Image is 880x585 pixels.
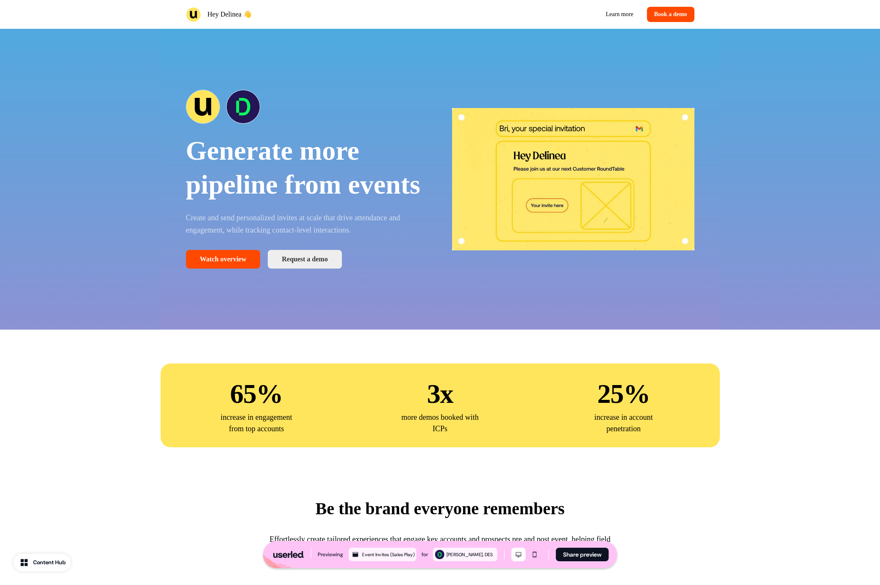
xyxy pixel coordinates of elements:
div: Event Invites (Sales Play) [362,551,415,558]
button: Book a demo [647,7,694,22]
div: Previewing [318,550,343,559]
p: Hey Delinea 👋 [208,9,252,19]
button: Share preview [556,548,609,561]
p: Effortlessly create tailored experiences that engage key accounts and prospects pre and post even... [262,534,618,557]
div: Content Hub [33,558,66,567]
div: for [422,550,428,559]
p: more demos booked with ICPs [397,412,482,435]
p: 25% [597,376,650,412]
p: 65% [230,376,283,412]
button: Content Hub [14,554,71,571]
span: Generate more pipeline from events [186,136,420,200]
a: Request a demo [268,250,341,269]
p: increase in engagement from top accounts [214,412,299,435]
a: Learn more [599,7,640,22]
button: Mobile mode [527,548,542,561]
button: Desktop mode [511,548,526,561]
a: Watch overview [186,250,261,269]
p: 3x [427,376,453,412]
div: [PERSON_NAME], DES [447,551,496,558]
p: Create and send personalized invites at scale that drive attendance and engagement, while trackin... [186,212,428,237]
p: Be the brand everyone remembers [315,499,564,518]
p: increase in account penetration [581,412,666,435]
